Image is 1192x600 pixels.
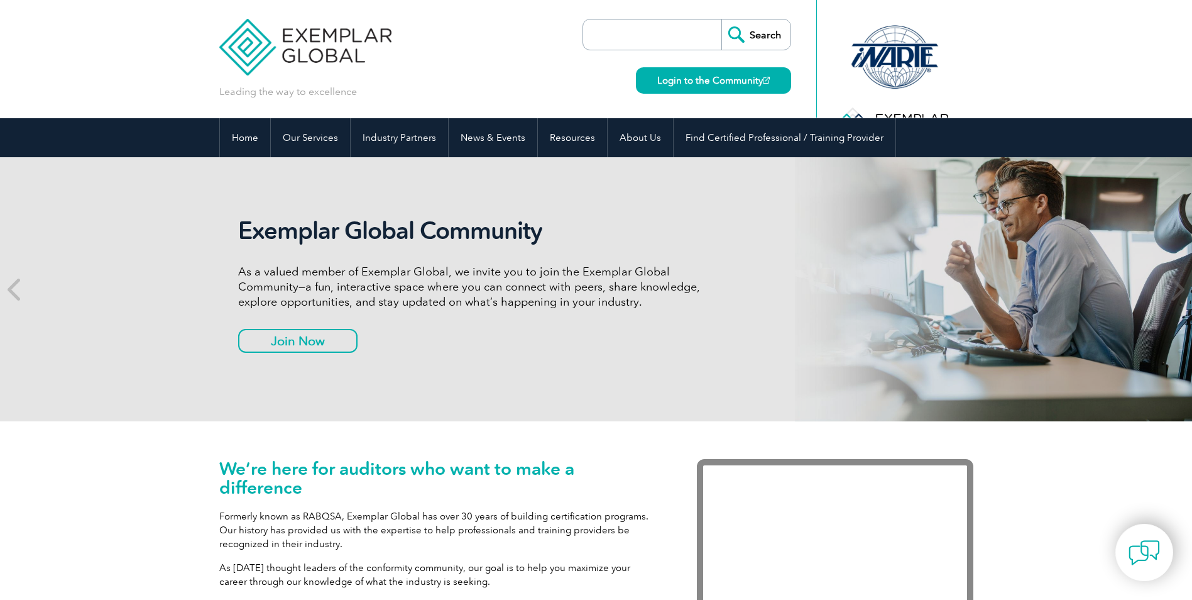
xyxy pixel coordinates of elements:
a: Login to the Community [636,67,791,94]
a: Resources [538,118,607,157]
p: Leading the way to excellence [219,85,357,99]
a: About Us [608,118,673,157]
input: Search [721,19,790,50]
h1: We’re here for auditors who want to make a difference [219,459,659,497]
a: Home [220,118,270,157]
img: open_square.png [763,77,770,84]
img: contact-chat.png [1129,537,1160,569]
a: Join Now [238,329,358,353]
p: As [DATE] thought leaders of the conformity community, our goal is to help you maximize your care... [219,561,659,589]
a: Our Services [271,118,350,157]
a: Find Certified Professional / Training Provider [674,118,895,157]
p: Formerly known as RABQSA, Exemplar Global has over 30 years of building certification programs. O... [219,509,659,551]
a: Industry Partners [351,118,448,157]
h2: Exemplar Global Community [238,216,709,245]
p: As a valued member of Exemplar Global, we invite you to join the Exemplar Global Community—a fun,... [238,264,709,309]
a: News & Events [449,118,537,157]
